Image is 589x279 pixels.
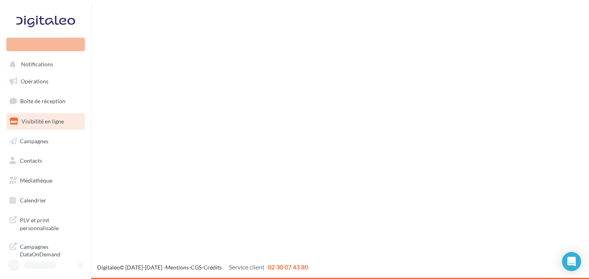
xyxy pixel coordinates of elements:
[21,78,48,85] span: Opérations
[20,98,65,104] span: Boîte de réception
[268,263,308,271] span: 02 30 07 43 80
[5,212,86,235] a: PLV et print personnalisable
[191,264,201,271] a: CGS
[5,92,86,110] a: Boîte de réception
[20,137,48,144] span: Campagnes
[21,61,53,68] span: Notifications
[203,264,222,271] a: Crédits
[5,152,86,169] a: Contacts
[5,133,86,150] a: Campagnes
[229,263,265,271] span: Service client
[5,172,86,189] a: Médiathèque
[20,197,46,204] span: Calendrier
[6,38,85,51] div: Nouvelle campagne
[5,192,86,209] a: Calendrier
[5,73,86,90] a: Opérations
[97,264,120,271] a: Digitaleo
[5,238,86,262] a: Campagnes DataOnDemand
[165,264,189,271] a: Mentions
[562,252,581,271] div: Open Intercom Messenger
[21,118,64,125] span: Visibilité en ligne
[5,113,86,130] a: Visibilité en ligne
[20,215,82,232] span: PLV et print personnalisable
[20,177,52,184] span: Médiathèque
[97,264,308,271] span: © [DATE]-[DATE] - - -
[20,241,82,258] span: Campagnes DataOnDemand
[20,157,42,164] span: Contacts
